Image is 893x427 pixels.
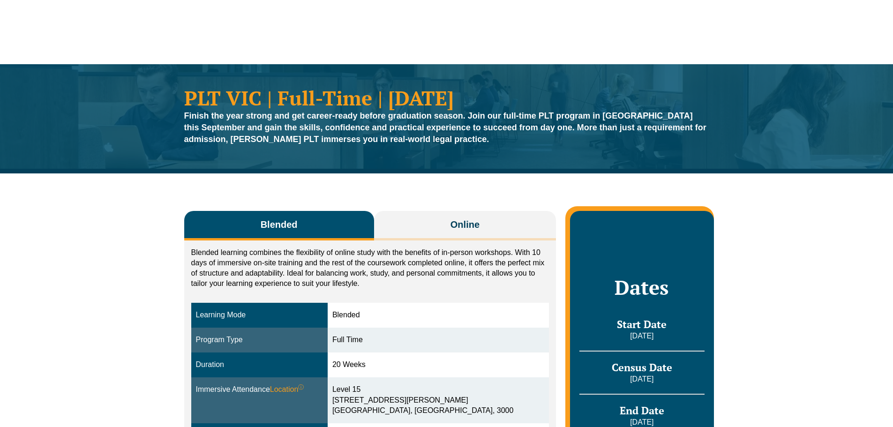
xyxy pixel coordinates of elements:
div: 20 Weeks [332,360,544,370]
p: Blended learning combines the flexibility of online study with the benefits of in-person workshop... [191,247,549,289]
h1: PLT VIC | Full-Time | [DATE] [184,88,709,108]
div: Learning Mode [196,310,323,321]
strong: Finish the year strong and get career-ready before graduation season. Join our full-time PLT prog... [184,111,706,144]
div: Program Type [196,335,323,345]
span: End Date [620,404,664,417]
div: Duration [196,360,323,370]
span: Blended [261,218,298,231]
span: Location [270,384,304,395]
div: Level 15 [STREET_ADDRESS][PERSON_NAME] [GEOGRAPHIC_DATA], [GEOGRAPHIC_DATA], 3000 [332,384,544,417]
p: [DATE] [579,331,704,341]
h2: Dates [579,276,704,299]
div: Full Time [332,335,544,345]
div: Immersive Attendance [196,384,323,395]
span: Start Date [617,317,667,331]
span: Online [450,218,480,231]
span: Census Date [612,360,672,374]
div: Blended [332,310,544,321]
sup: ⓘ [298,384,304,390]
p: [DATE] [579,374,704,384]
